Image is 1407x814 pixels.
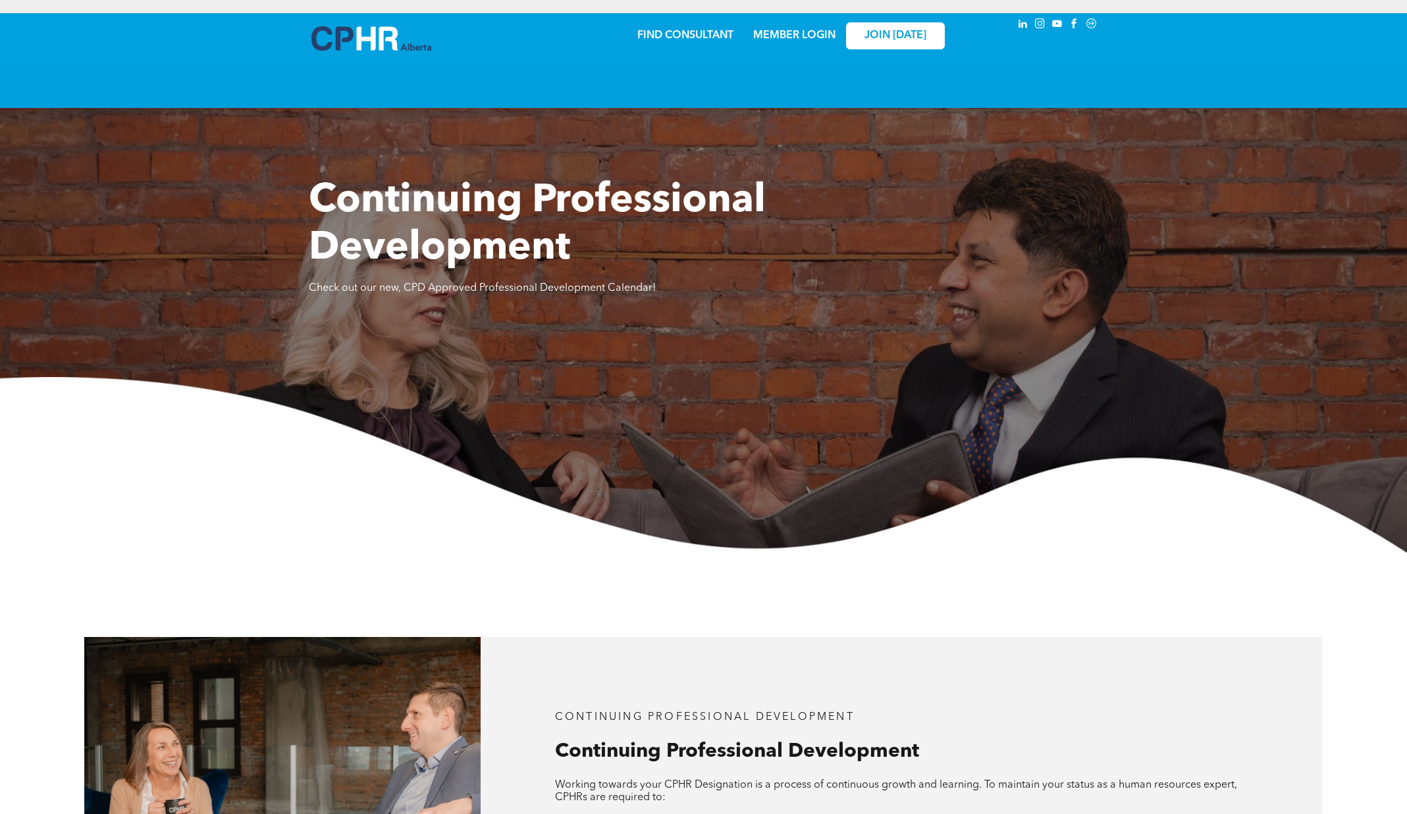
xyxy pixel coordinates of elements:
span: Continuing Professional Development [555,742,919,761]
img: A blue and white logo for cp alberta [311,26,431,51]
a: Social network [1084,16,1099,34]
a: FIND CONSULTANT [637,30,733,41]
span: CONTINUING PROFESSIONAL DEVELOPMENT [555,712,855,723]
span: Continuing Professional Development [309,182,766,268]
span: Check out our new, CPD Approved Professional Development Calendar! [309,283,656,293]
a: facebook [1067,16,1082,34]
span: JOIN [DATE] [864,30,926,42]
a: JOIN [DATE] [846,22,945,49]
a: youtube [1050,16,1065,34]
span: Working towards your CPHR Designation is a process of continuous growth and learning. To maintain... [555,780,1237,803]
a: MEMBER LOGIN [753,30,836,41]
a: linkedin [1016,16,1030,34]
a: instagram [1033,16,1048,34]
